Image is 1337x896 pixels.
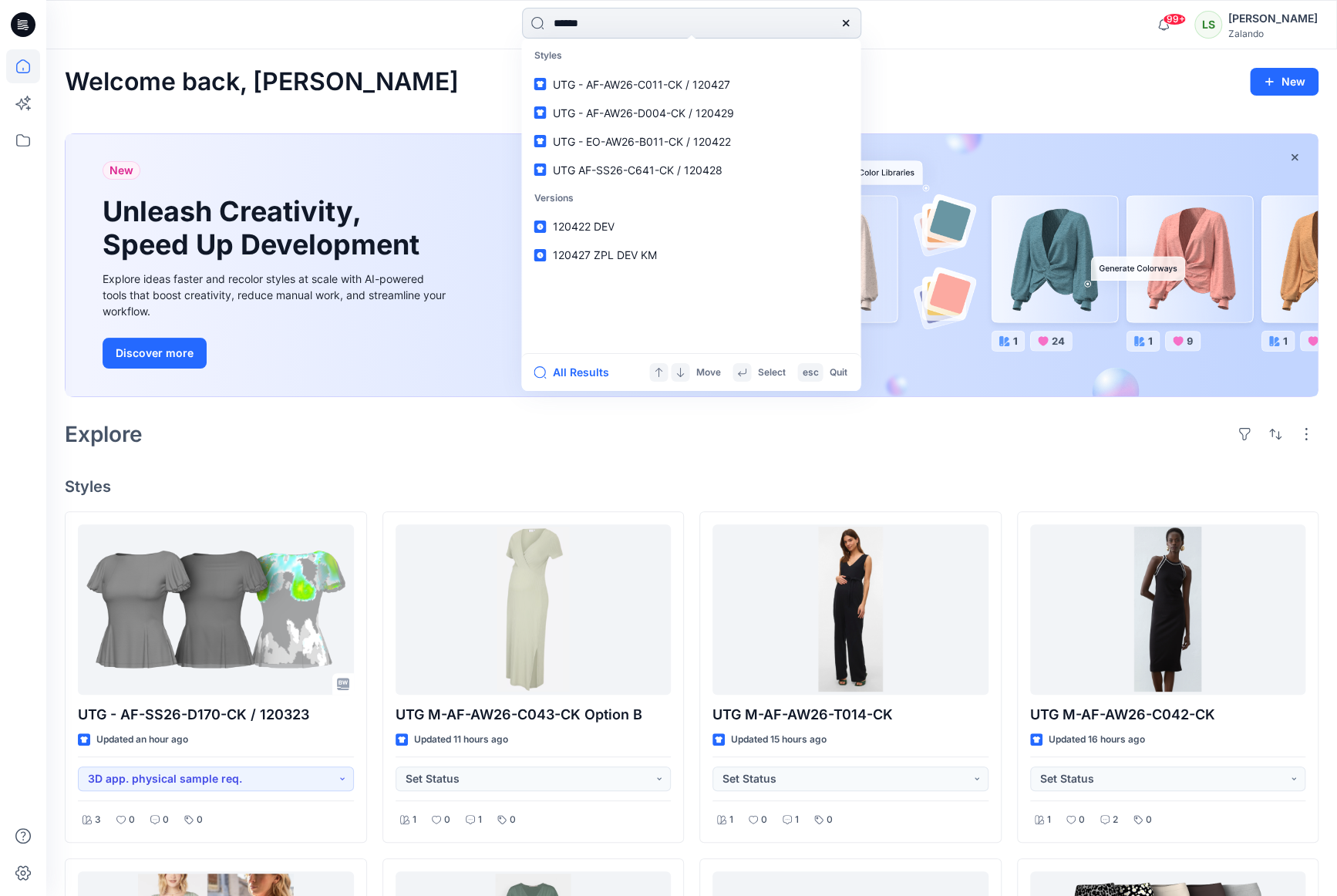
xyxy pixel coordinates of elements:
[109,161,133,180] span: New
[1079,812,1085,828] p: 0
[396,704,672,726] p: UTG M-AF-AW26-C043-CK Option B
[78,704,354,726] p: UTG - AF-SS26-D170-CK / 120323
[524,156,857,184] a: UTG AF-SS26-C641-CK / 120428
[103,271,450,319] div: Explore ideas faster and recolor styles at scale with AI-powered tools that boost creativity, red...
[552,106,733,120] span: UTG - AF-AW26-D004-CK / 120429
[103,195,426,261] h1: Unleash Creativity, Speed Up Development
[795,812,799,828] p: 1
[827,812,833,828] p: 0
[552,163,722,177] span: UTG AF-SS26-C641-CK / 120428
[1030,704,1306,726] p: UTG M-AF-AW26-C042-CK
[1049,732,1145,748] p: Updated 16 hours ago
[1228,28,1318,39] div: Zalando
[524,99,857,127] a: UTG - AF-AW26-D004-CK / 120429
[444,812,450,828] p: 0
[731,732,827,748] p: Updated 15 hours ago
[695,365,720,381] p: Move
[197,812,203,828] p: 0
[65,68,459,96] h2: Welcome back, [PERSON_NAME]
[1228,9,1318,28] div: [PERSON_NAME]
[1113,812,1118,828] p: 2
[534,363,618,382] button: All Results
[1194,11,1222,39] div: LS
[65,422,143,446] h2: Explore
[524,42,857,70] p: Styles
[1047,812,1051,828] p: 1
[552,135,730,148] span: UTG - EO-AW26-B011-CK / 120422
[524,184,857,213] p: Versions
[96,732,188,748] p: Updated an hour ago
[510,812,516,828] p: 0
[1030,524,1306,695] a: UTG M-AF-AW26-C042-CK
[552,78,729,91] span: UTG - AF-AW26-C011-CK / 120427
[65,477,1318,496] h4: Styles
[103,338,450,369] a: Discover more
[802,365,818,381] p: esc
[712,524,988,695] a: UTG M-AF-AW26-T014-CK
[524,127,857,156] a: UTG - EO-AW26-B011-CK / 120422
[163,812,169,828] p: 0
[396,524,672,695] a: UTG M-AF-AW26-C043-CK Option B
[414,732,508,748] p: Updated 11 hours ago
[95,812,101,828] p: 3
[552,248,656,261] span: 120427 ZPL DEV KM
[1163,13,1186,25] span: 99+
[413,812,416,828] p: 1
[757,365,785,381] p: Select
[478,812,482,828] p: 1
[524,70,857,99] a: UTG - AF-AW26-C011-CK / 120427
[552,220,614,233] span: 120422 DEV
[712,704,988,726] p: UTG M-AF-AW26-T014-CK
[78,524,354,695] a: UTG - AF-SS26-D170-CK / 120323
[129,812,135,828] p: 0
[524,212,857,241] a: 120422 DEV
[1250,68,1318,96] button: New
[1146,812,1152,828] p: 0
[103,338,207,369] button: Discover more
[524,241,857,269] a: 120427 ZPL DEV KM
[729,812,733,828] p: 1
[829,365,847,381] p: Quit
[761,812,767,828] p: 0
